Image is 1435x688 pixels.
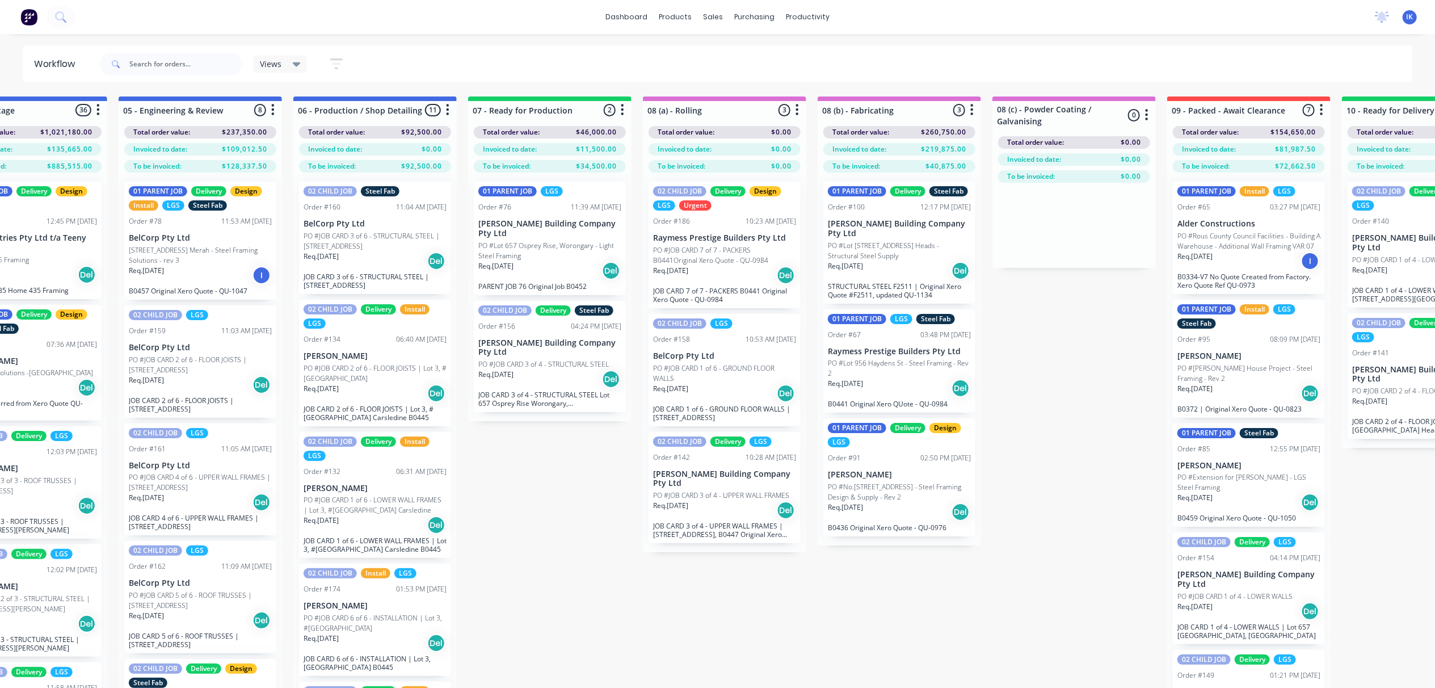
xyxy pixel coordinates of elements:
[478,219,621,238] p: [PERSON_NAME] Building Company Pty Ltd
[11,549,47,559] div: Delivery
[1173,532,1325,644] div: 02 CHILD JOBDeliveryLGSOrder #15404:14 PM [DATE][PERSON_NAME] Building Company Pty LtdPO #JOB CAR...
[51,431,73,441] div: LGS
[304,584,340,594] div: Order #174
[478,391,621,408] p: JOB CARD 3 of 4 - STRUCTURAL STEEL Lot 657 Osprey Rise Worongary, [GEOGRAPHIC_DATA] Original Xero...
[828,523,971,532] p: B0436 Original Xero Quote - QU-0976
[299,182,451,294] div: 02 CHILD JOBSteel FabOrder #16011:04 AM [DATE]BelCorp Pty LtdPO #JOB CARD 3 of 6 - STRUCTURAL STE...
[828,330,861,340] div: Order #67
[40,127,92,137] span: $1,021,180.00
[1177,623,1320,640] p: JOB CARD 1 of 4 - LOWER WALLS | Lot 657 [GEOGRAPHIC_DATA], [GEOGRAPHIC_DATA]
[401,127,442,137] span: $92,500.00
[1301,252,1319,270] div: I
[828,314,886,324] div: 01 PARENT JOB
[253,493,271,511] div: Del
[916,314,955,324] div: Steel Fab
[920,202,971,212] div: 12:17 PM [DATE]
[649,314,801,426] div: 02 CHILD JOBLGSOrder #15810:53 AM [DATE]BelCorp Pty LtdPO #JOB CARD 1 of 6 - GROUND FLOOR WALLSRe...
[361,568,390,578] div: Install
[890,186,925,196] div: Delivery
[679,200,712,211] div: Urgent
[133,127,190,137] span: Total order value:
[1270,202,1320,212] div: 03:27 PM [DATE]
[1177,514,1320,522] p: B0459 Original Xero Quote - QU-1050
[129,355,272,375] p: PO #JOB CARD 2 of 6 - FLOOR JOISTS | [STREET_ADDRESS]
[653,351,796,361] p: BelCorp Pty Ltd
[427,252,445,270] div: Del
[129,216,162,226] div: Order #78
[1274,655,1296,665] div: LGS
[129,493,164,503] p: Req. [DATE]
[129,546,182,556] div: 02 CHILD JOB
[1352,332,1374,342] div: LGS
[78,266,96,284] div: Del
[653,522,796,539] p: JOB CARD 3 of 4 - UPPER WALL FRAMES | [STREET_ADDRESS], B0447 Original Xero Quote - QU-1009
[1301,384,1319,402] div: Del
[186,310,208,320] div: LGS
[304,202,340,212] div: Order #160
[124,423,276,536] div: 02 CHILD JOBLGSOrder #16111:05 AM [DATE]BelCorp Pty LtdPO #JOB CARD 4 of 6 - UPPER WALL FRAMES | ...
[304,318,326,329] div: LGS
[750,437,772,447] div: LGS
[304,634,339,644] p: Req. [DATE]
[1352,348,1389,358] div: Order #141
[828,186,886,196] div: 01 PARENT JOB
[299,432,451,559] div: 02 CHILD JOBDeliveryInstallLGSOrder #13206:31 AM [DATE][PERSON_NAME]PO #JOB CARD 1 of 6 - LOWER W...
[1352,318,1405,328] div: 02 CHILD JOB
[478,359,609,370] p: PO #JOB CARD 3 of 4 - STRUCTURAL STEEL
[427,634,445,652] div: Del
[361,437,396,447] div: Delivery
[823,418,975,536] div: 01 PARENT JOBDeliveryDesignLGSOrder #9102:50 PM [DATE][PERSON_NAME]PO #No.[STREET_ADDRESS] - Stee...
[483,127,540,137] span: Total order value:
[478,305,532,316] div: 02 CHILD JOB
[129,326,166,336] div: Order #159
[1270,444,1320,454] div: 12:55 PM [DATE]
[828,379,863,389] p: Req. [DATE]
[129,233,272,243] p: BelCorp Pty Ltd
[1177,219,1320,229] p: Alder Constructions
[1173,300,1325,418] div: 01 PARENT JOBInstallLGSSteel FabOrder #9508:09 PM [DATE][PERSON_NAME]PO #[PERSON_NAME] House Proj...
[710,318,733,329] div: LGS
[253,611,271,630] div: Del
[221,444,272,454] div: 11:05 AM [DATE]
[1177,602,1213,612] p: Req. [DATE]
[653,363,796,384] p: PO #JOB CARD 1 of 6 - GROUND FLOOR WALLS
[129,186,187,196] div: 01 PARENT JOB
[1177,670,1214,681] div: Order #149
[47,447,97,457] div: 12:03 PM [DATE]
[571,321,621,332] div: 04:24 PM [DATE]
[1177,318,1216,329] div: Steel Fab
[222,127,267,137] span: $237,350.00
[478,321,515,332] div: Order #156
[478,338,621,358] p: [PERSON_NAME] Building Company Pty Ltd
[1177,231,1320,251] p: PO #Rous County Council Facilities - Building A Warehouse - Additional Wall Framing VAR 07
[1352,265,1387,275] p: Req. [DATE]
[1240,186,1269,196] div: Install
[304,384,339,394] p: Req. [DATE]
[56,186,87,196] div: Design
[474,182,626,295] div: 01 PARENT JOBLGSOrder #7611:39 AM [DATE][PERSON_NAME] Building Company Pty LtdPO #Lot 657 Osprey ...
[78,615,96,633] div: Del
[697,9,729,26] div: sales
[396,467,447,477] div: 06:31 AM [DATE]
[653,233,796,243] p: Raymess Prestige Builders Pty Ltd
[230,186,262,196] div: Design
[1177,334,1210,345] div: Order #95
[427,384,445,402] div: Del
[828,219,971,238] p: [PERSON_NAME] Building Company Pty Ltd
[400,304,430,314] div: Install
[396,334,447,345] div: 06:40 AM [DATE]
[304,568,357,578] div: 02 CHILD JOB
[129,561,166,572] div: Order #162
[361,186,399,196] div: Steel Fab
[1352,396,1387,406] p: Req. [DATE]
[1177,304,1236,314] div: 01 PARENT JOB
[1270,334,1320,345] div: 08:09 PM [DATE]
[649,432,801,544] div: 02 CHILD JOBDeliveryLGSOrder #14210:28 AM [DATE][PERSON_NAME] Building Company Pty LtdPO #JOB CAR...
[427,516,445,534] div: Del
[129,664,182,674] div: 02 CHILD JOB
[129,266,164,276] p: Req. [DATE]
[400,437,430,447] div: Install
[396,584,447,594] div: 01:53 PM [DATE]
[304,467,340,477] div: Order #132
[1177,655,1231,665] div: 02 CHILD JOB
